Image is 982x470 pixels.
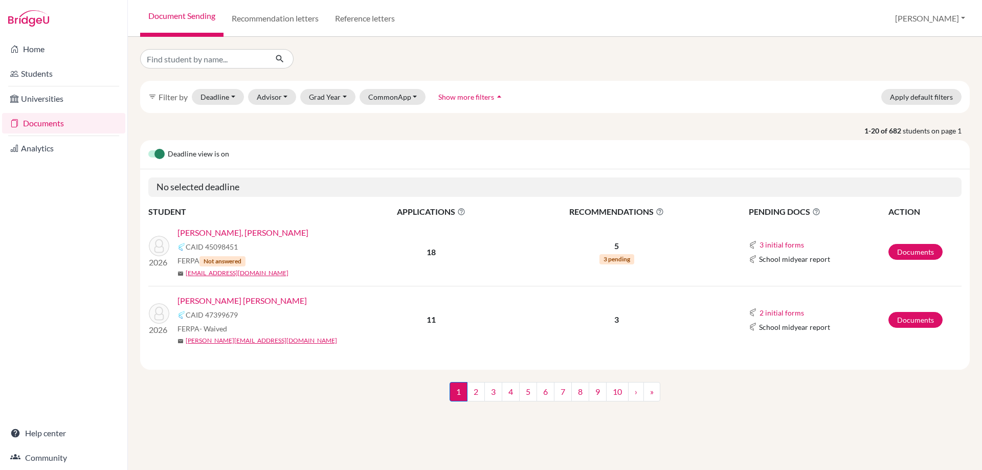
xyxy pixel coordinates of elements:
[519,382,537,401] a: 5
[168,148,229,161] span: Deadline view is on
[2,39,125,59] a: Home
[177,271,184,277] span: mail
[199,324,227,333] span: - Waived
[467,382,485,401] a: 2
[430,89,513,105] button: Show more filtersarrow_drop_up
[881,89,962,105] button: Apply default filters
[438,93,494,101] span: Show more filters
[749,308,757,317] img: Common App logo
[589,382,607,401] a: 9
[571,382,589,401] a: 8
[484,382,502,401] a: 3
[427,247,436,257] b: 18
[177,338,184,344] span: mail
[554,382,572,401] a: 7
[749,323,757,331] img: Common App logo
[628,382,644,401] a: ›
[903,125,970,136] span: students on page 1
[177,227,308,239] a: [PERSON_NAME], [PERSON_NAME]
[186,336,337,345] a: [PERSON_NAME][EMAIL_ADDRESS][DOMAIN_NAME]
[749,241,757,249] img: Common App logo
[759,239,805,251] button: 3 initial forms
[149,324,169,336] p: 2026
[148,205,353,218] th: STUDENT
[149,236,169,256] img: Castellá Falkenberg, Miranda
[248,89,297,105] button: Advisor
[759,254,830,264] span: School midyear report
[537,382,554,401] a: 6
[888,205,962,218] th: ACTION
[888,312,943,328] a: Documents
[2,138,125,159] a: Analytics
[177,255,245,266] span: FERPA
[888,244,943,260] a: Documents
[192,89,244,105] button: Deadline
[360,89,426,105] button: CommonApp
[149,303,169,324] img: Angelucci Maestre, Alessandra
[749,206,887,218] span: PENDING DOCS
[300,89,355,105] button: Grad Year
[606,382,629,401] a: 10
[510,314,724,326] p: 3
[502,382,520,401] a: 4
[177,295,307,307] a: [PERSON_NAME] [PERSON_NAME]
[494,92,504,102] i: arrow_drop_up
[186,241,238,252] span: CAID 45098451
[2,88,125,109] a: Universities
[149,256,169,268] p: 2026
[450,382,660,410] nav: ...
[177,323,227,334] span: FERPA
[2,63,125,84] a: Students
[864,125,903,136] strong: 1-20 of 682
[159,92,188,102] span: Filter by
[177,243,186,251] img: Common App logo
[140,49,267,69] input: Find student by name...
[2,423,125,443] a: Help center
[599,254,634,264] span: 3 pending
[177,311,186,319] img: Common App logo
[510,206,724,218] span: RECOMMENDATIONS
[643,382,660,401] a: »
[759,322,830,332] span: School midyear report
[186,268,288,278] a: [EMAIL_ADDRESS][DOMAIN_NAME]
[510,240,724,252] p: 5
[450,382,467,401] span: 1
[890,9,970,28] button: [PERSON_NAME]
[427,315,436,324] b: 11
[749,255,757,263] img: Common App logo
[2,113,125,133] a: Documents
[199,256,245,266] span: Not answered
[2,447,125,468] a: Community
[148,177,962,197] h5: No selected deadline
[8,10,49,27] img: Bridge-U
[759,307,805,319] button: 2 initial forms
[186,309,238,320] span: CAID 47399679
[353,206,509,218] span: APPLICATIONS
[148,93,157,101] i: filter_list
